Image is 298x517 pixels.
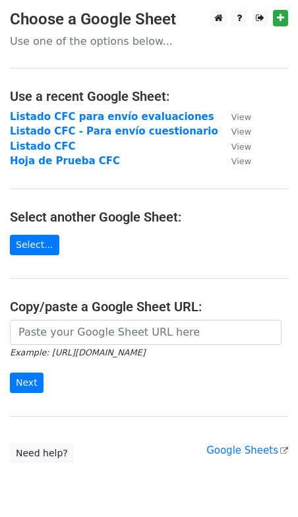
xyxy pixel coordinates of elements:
a: View [218,111,251,123]
a: Listado CFC - Para envío cuestionario [10,125,218,137]
a: Select... [10,235,59,255]
small: View [231,156,251,166]
iframe: Chat Widget [232,454,298,517]
a: Google Sheets [206,444,288,456]
a: View [218,125,251,137]
small: View [231,142,251,152]
p: Use one of the options below... [10,34,288,48]
small: View [231,112,251,122]
small: View [231,127,251,137]
a: Listado CFC [10,140,75,152]
a: View [218,155,251,167]
a: Listado CFC para envío evaluaciones [10,111,214,123]
input: Paste your Google Sheet URL here [10,320,282,345]
h4: Select another Google Sheet: [10,209,288,225]
h4: Copy/paste a Google Sheet URL: [10,299,288,315]
a: Hoja de Prueba CFC [10,155,120,167]
a: Need help? [10,443,74,464]
input: Next [10,373,44,393]
h4: Use a recent Google Sheet: [10,88,288,104]
small: Example: [URL][DOMAIN_NAME] [10,348,145,357]
a: View [218,140,251,152]
h3: Choose a Google Sheet [10,10,288,29]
